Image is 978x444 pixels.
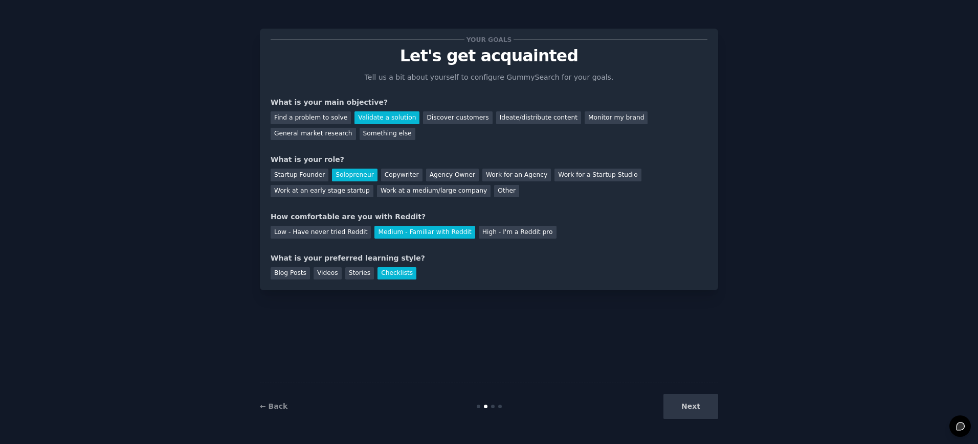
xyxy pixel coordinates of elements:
a: ← Back [260,402,287,410]
div: Discover customers [423,111,492,124]
div: Work for an Agency [482,169,551,181]
div: Work at a medium/large company [377,185,491,198]
div: Monitor my brand [585,111,648,124]
div: Something else [360,128,415,141]
div: What is your main objective? [271,97,707,108]
div: Other [494,185,519,198]
div: Find a problem to solve [271,111,351,124]
div: Copywriter [381,169,423,181]
div: Agency Owner [426,169,479,181]
div: High - I'm a Reddit pro [479,226,557,239]
div: General market research [271,128,356,141]
div: Ideate/distribute content [496,111,581,124]
div: How comfortable are you with Reddit? [271,212,707,222]
div: Blog Posts [271,267,310,280]
div: Solopreneur [332,169,377,181]
div: Work for a Startup Studio [554,169,641,181]
div: What is your role? [271,154,707,165]
div: What is your preferred learning style? [271,253,707,264]
div: Work at an early stage startup [271,185,373,198]
span: Your goals [464,34,514,45]
div: Checklists [377,267,416,280]
p: Tell us a bit about yourself to configure GummySearch for your goals. [360,72,618,83]
p: Let's get acquainted [271,47,707,65]
div: Startup Founder [271,169,328,181]
div: Low - Have never tried Reddit [271,226,371,239]
div: Stories [345,267,374,280]
div: Medium - Familiar with Reddit [374,226,475,239]
div: Validate a solution [354,111,419,124]
div: Videos [314,267,342,280]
